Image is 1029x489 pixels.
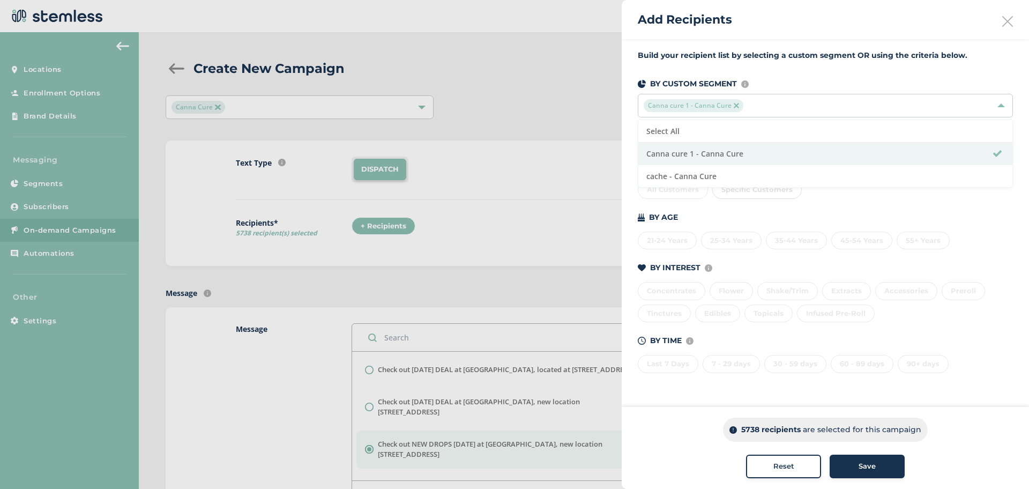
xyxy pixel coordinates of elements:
[705,264,712,272] img: icon-info-236977d2.svg
[746,455,821,478] button: Reset
[638,264,646,272] img: icon-heart-dark-29e6356f.svg
[650,78,737,90] p: BY CUSTOM SEGMENT
[830,455,905,478] button: Save
[686,337,694,345] img: icon-info-236977d2.svg
[644,99,743,112] span: Canna cure 1 - Canna Cure
[638,80,646,88] img: icon-segments-dark-074adb27.svg
[638,11,732,28] h2: Add Recipients
[638,213,645,221] img: icon-cake-93b2a7b5.svg
[638,50,1013,61] label: Build your recipient list by selecting a custom segment OR using the criteria below.
[638,143,1012,165] li: Canna cure 1 - Canna Cure
[734,103,739,108] img: icon-close-accent-8a337256.svg
[975,438,1029,489] iframe: Chat Widget
[803,424,921,435] p: are selected for this campaign
[638,165,1012,187] li: cache - Canna Cure
[741,80,749,88] img: icon-info-236977d2.svg
[773,461,794,472] span: Reset
[638,337,646,345] img: icon-time-dark-e6b1183b.svg
[649,212,678,223] p: BY AGE
[650,262,700,273] p: BY INTEREST
[650,335,682,346] p: BY TIME
[729,426,737,434] img: icon-info-dark-48f6c5f3.svg
[859,461,876,472] span: Save
[741,424,801,435] p: 5738 recipients
[638,120,1012,143] li: Select All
